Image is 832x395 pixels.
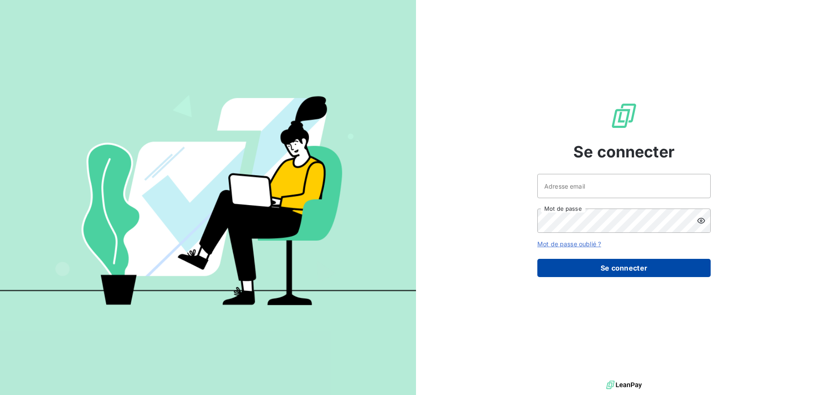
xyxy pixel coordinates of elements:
[537,259,711,277] button: Se connecter
[606,379,642,392] img: logo
[573,140,675,163] span: Se connecter
[537,240,601,248] a: Mot de passe oublié ?
[610,102,638,130] img: Logo LeanPay
[537,174,711,198] input: placeholder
